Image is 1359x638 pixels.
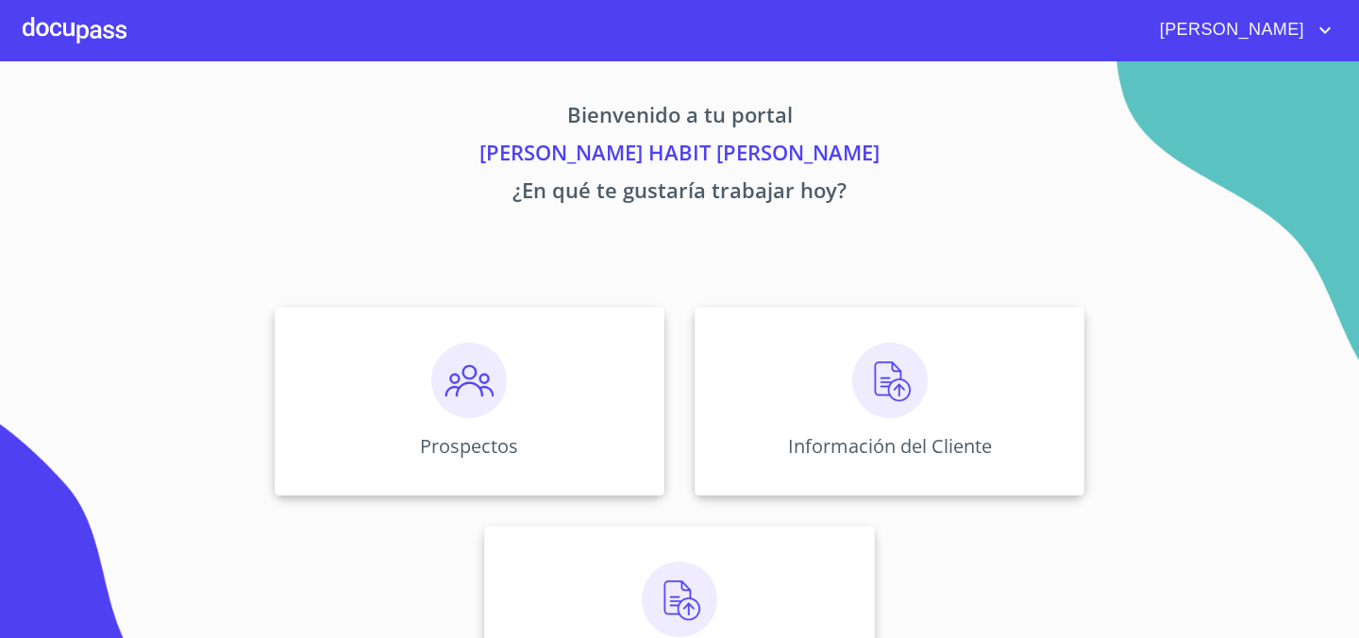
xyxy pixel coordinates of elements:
[642,562,717,637] img: carga.png
[788,433,992,459] p: Información del Cliente
[852,343,928,418] img: carga.png
[98,99,1261,137] p: Bienvenido a tu portal
[1146,15,1336,45] button: account of current user
[98,175,1261,212] p: ¿En qué te gustaría trabajar hoy?
[98,137,1261,175] p: [PERSON_NAME] HABIT [PERSON_NAME]
[1146,15,1314,45] span: [PERSON_NAME]
[420,433,518,459] p: Prospectos
[431,343,507,418] img: prospectos.png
